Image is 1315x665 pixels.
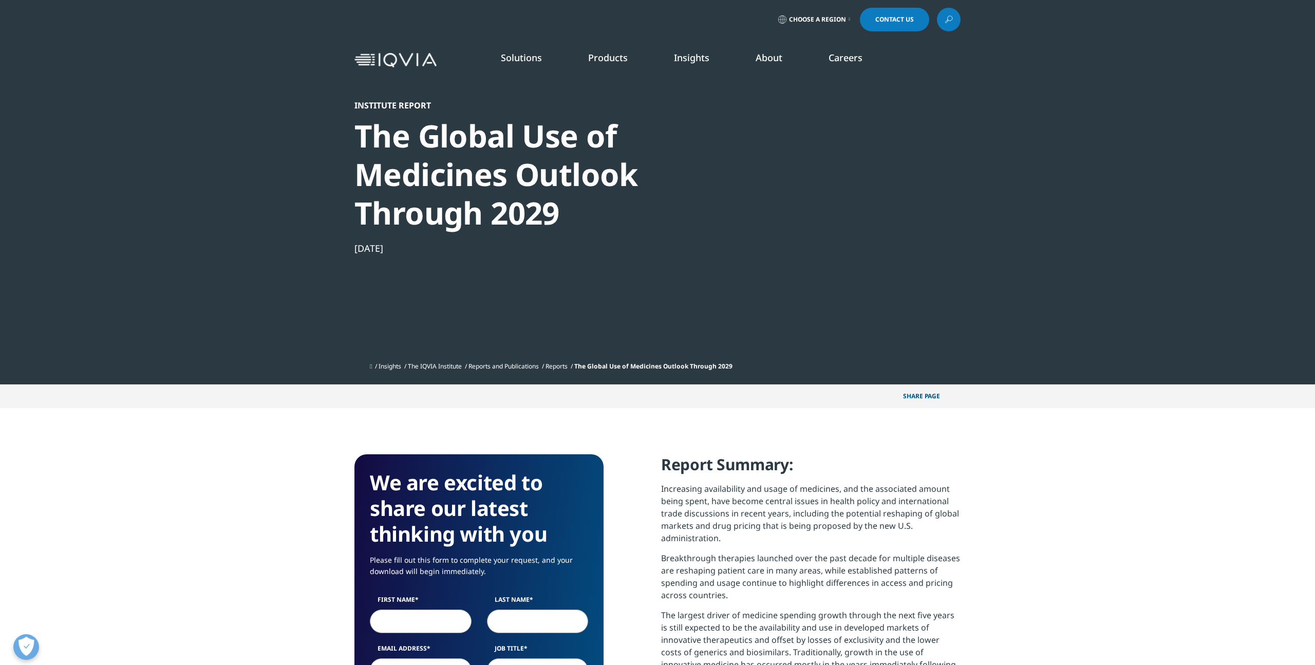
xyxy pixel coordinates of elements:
[588,51,628,64] a: Products
[875,16,914,23] span: Contact Us
[895,384,961,408] button: Share PAGEShare PAGE
[354,117,707,232] div: The Global Use of Medicines Outlook Through 2029
[661,454,961,483] h4: Report Summary:
[379,362,401,371] a: Insights
[408,362,462,371] a: The IQVIA Institute
[354,242,707,254] div: [DATE]
[546,362,568,371] a: Reports
[13,634,39,660] button: Open Preferences
[574,362,732,371] span: The Global Use of Medicines Outlook Through 2029
[674,51,709,64] a: Insights
[860,8,929,31] a: Contact Us
[370,555,588,585] p: Please fill out this form to complete your request, and your download will begin immediately.
[370,470,588,547] h3: We are excited to share our latest thinking with you
[829,51,862,64] a: Careers
[370,595,472,609] label: First Name
[661,483,961,552] p: Increasing availability and usage of medicines, and the associated amount being spent, have becom...
[441,36,961,84] nav: Primary
[468,362,539,371] a: Reports and Publications
[789,15,846,24] span: Choose a Region
[501,51,542,64] a: Solutions
[487,595,589,609] label: Last Name
[354,100,707,110] div: Institute Report
[895,384,961,408] p: Share PAGE
[661,552,961,609] p: Breakthrough therapies launched over the past decade for multiple diseases are reshaping patient ...
[756,51,782,64] a: About
[370,644,472,658] label: Email Address
[354,53,437,68] img: IQVIA Healthcare Information Technology and Pharma Clinical Research Company
[487,644,589,658] label: Job Title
